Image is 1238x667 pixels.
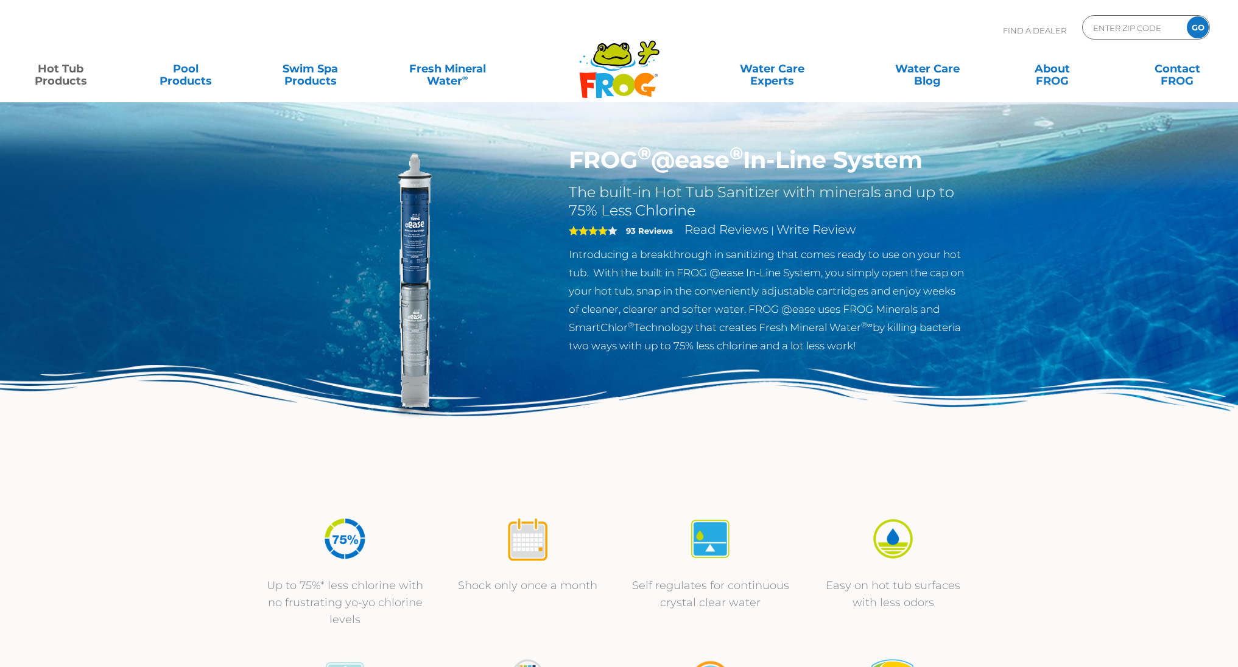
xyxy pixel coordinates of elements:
[1187,16,1209,38] input: GO
[1003,15,1066,46] p: Find A Dealer
[569,146,966,174] h1: FROG @ease In-Line System
[638,142,651,164] sup: ®
[776,222,856,237] a: Write Review
[1004,57,1101,81] a: AboutFROG
[694,57,851,81] a: Water CareExperts
[879,57,976,81] a: Water CareBlog
[262,57,359,81] a: Swim SpaProducts
[505,516,550,562] img: icon-atease-shock-once
[322,516,368,562] img: icon-atease-75percent-less
[626,226,673,236] strong: 93 Reviews
[730,142,743,164] sup: ®
[861,320,873,329] sup: ®∞
[272,146,551,425] img: inline-system.png
[631,577,790,611] p: Self regulates for continuous crystal clear water
[684,222,768,237] a: Read Reviews
[771,225,774,236] span: |
[569,245,966,355] p: Introducing a breakthrough in sanitizing that comes ready to use on your hot tub. With the built ...
[569,226,608,236] span: 4
[572,24,666,99] img: Frog Products Logo
[569,183,966,220] h2: The built-in Hot Tub Sanitizer with minerals and up to 75% Less Chlorine
[628,320,634,329] sup: ®
[137,57,234,81] a: PoolProducts
[387,57,508,81] a: Fresh MineralWater∞
[870,516,916,562] img: icon-atease-easy-on
[449,577,607,594] p: Shock only once a month
[688,516,733,562] img: icon-atease-self-regulates
[1128,57,1225,81] a: ContactFROG
[266,577,424,628] p: Up to 75%* less chlorine with no frustrating yo-yo chlorine levels
[12,57,109,81] a: Hot TubProducts
[462,72,468,82] sup: ∞
[814,577,972,611] p: Easy on hot tub surfaces with less odors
